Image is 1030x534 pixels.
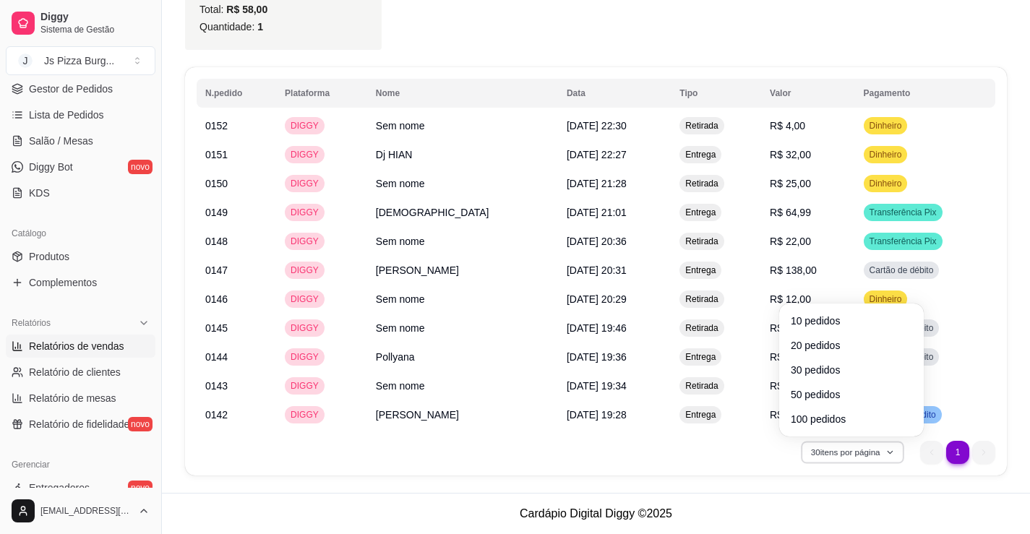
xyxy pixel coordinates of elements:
span: Entrega [682,409,718,421]
span: KDS [29,186,50,200]
span: Relatório de clientes [29,365,121,379]
span: 50 pedidos [791,387,912,402]
td: Pollyana [367,343,558,371]
span: Retirada [682,236,721,247]
th: Pagamento [855,79,995,108]
td: Sem nome [367,371,558,400]
th: Valor [761,79,855,108]
span: 20 pedidos [791,338,912,353]
button: 30itens por página [801,441,904,463]
span: R$ 10,00 [770,380,811,392]
span: Dinheiro [867,178,905,189]
td: Sem nome [367,314,558,343]
span: 0148 [205,236,228,247]
span: R$ 12,00 [770,293,811,305]
span: R$ 30,00 [770,409,811,421]
span: DIGGY [288,236,322,247]
span: [DATE] 19:46 [567,322,627,334]
span: Retirada [682,120,721,132]
span: R$ 22,00 [770,236,811,247]
span: 0144 [205,351,228,363]
span: Entrega [682,207,718,218]
span: DIGGY [288,264,322,276]
span: [DATE] 20:36 [567,236,627,247]
span: DIGGY [288,120,322,132]
span: Diggy Bot [29,160,73,174]
span: R$ 64,99 [770,207,811,218]
span: [DATE] 22:30 [567,120,627,132]
span: 0151 [205,149,228,160]
span: Relatórios de vendas [29,339,124,353]
span: R$ 44,00 [770,322,811,334]
span: Entrega [682,351,718,363]
span: R$ 138,00 [770,264,817,276]
span: Transferência Pix [867,236,940,247]
span: Retirada [682,293,721,305]
span: Salão / Mesas [29,134,93,148]
span: [DATE] 22:27 [567,149,627,160]
ul: 30itens por página [785,309,918,431]
span: DIGGY [288,322,322,334]
span: 100 pedidos [791,412,912,426]
td: [PERSON_NAME] [367,400,558,429]
span: DIGGY [288,293,322,305]
span: 0142 [205,409,228,421]
span: R$ 25,00 [770,178,811,189]
span: Complementos [29,275,97,290]
span: 0149 [205,207,228,218]
span: Dinheiro [867,120,905,132]
span: 0143 [205,380,228,392]
span: DIGGY [288,409,322,421]
span: [DATE] 19:36 [567,351,627,363]
th: Tipo [671,79,761,108]
span: R$ 32,00 [770,149,811,160]
span: Retirada [682,380,721,392]
span: 0146 [205,293,228,305]
span: Sistema de Gestão [40,24,150,35]
span: DIGGY [288,178,322,189]
span: DIGGY [288,207,322,218]
span: Relatório de fidelidade [29,417,129,431]
span: Cartão de débito [867,264,937,276]
td: Sem nome [367,111,558,140]
div: Js Pizza Burg ... [44,53,114,68]
span: Retirada [682,322,721,334]
span: Transferência Pix [867,207,940,218]
li: pagination item 1 active [946,441,969,464]
span: Retirada [682,178,721,189]
span: 0152 [205,120,228,132]
button: Select a team [6,46,155,75]
span: Lista de Pedidos [29,108,104,122]
span: J [18,53,33,68]
td: Dj HIAN [367,140,558,169]
span: Relatório de mesas [29,391,116,405]
span: [DATE] 20:29 [567,293,627,305]
td: [PERSON_NAME] [367,256,558,285]
nav: pagination navigation [913,434,1003,471]
span: Entrega [682,149,718,160]
span: Dinheiro [867,293,905,305]
span: DIGGY [288,351,322,363]
span: [DATE] 21:01 [567,207,627,218]
span: R$ 4,00 [770,120,805,132]
span: 10 pedidos [791,314,912,328]
div: Gerenciar [6,453,155,476]
th: N.pedido [197,79,276,108]
span: 0145 [205,322,228,334]
span: R$ 51,00 [770,351,811,363]
span: Diggy [40,11,150,24]
span: [DATE] 21:28 [567,178,627,189]
span: [DATE] 20:31 [567,264,627,276]
span: 1 [257,21,263,33]
span: R$ 58,00 [226,4,267,15]
span: Dinheiro [867,149,905,160]
td: Sem nome [367,169,558,198]
span: 0147 [205,264,228,276]
span: [DATE] 19:34 [567,380,627,392]
span: DIGGY [288,380,322,392]
td: Sem nome [367,227,558,256]
footer: Cardápio Digital Diggy © 2025 [162,493,1030,534]
td: Sem nome [367,285,558,314]
th: Plataforma [276,79,367,108]
span: Gestor de Pedidos [29,82,113,96]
